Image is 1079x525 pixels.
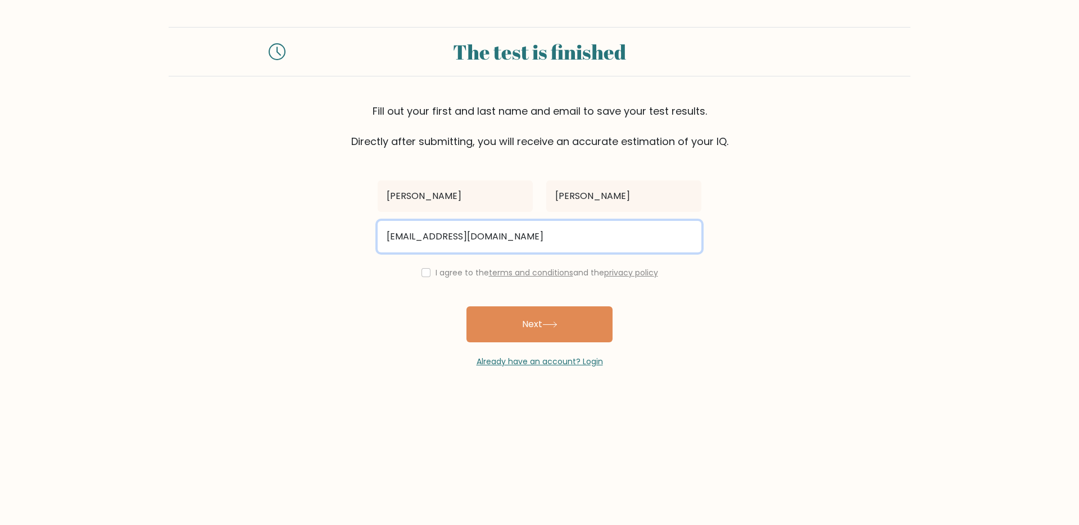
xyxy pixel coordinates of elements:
button: Next [466,306,613,342]
input: First name [378,180,533,212]
div: Fill out your first and last name and email to save your test results. Directly after submitting,... [169,103,910,149]
input: Email [378,221,701,252]
a: terms and conditions [489,267,573,278]
input: Last name [546,180,701,212]
div: The test is finished [299,37,780,67]
label: I agree to the and the [436,267,658,278]
a: privacy policy [604,267,658,278]
a: Already have an account? Login [477,356,603,367]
